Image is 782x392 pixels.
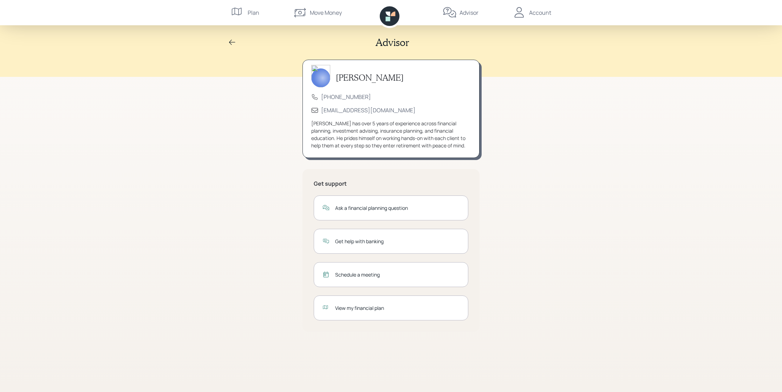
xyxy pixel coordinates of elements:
div: Ask a financial planning question [335,204,460,212]
div: Get help with banking [335,238,460,245]
a: [PHONE_NUMBER] [321,93,371,101]
div: Move Money [310,8,342,17]
div: Advisor [460,8,478,17]
div: Schedule a meeting [335,271,460,278]
div: View my financial plan [335,304,460,312]
h5: Get support [314,180,468,187]
div: [PERSON_NAME] has over 5 years of experience across financial planning, investment advising, insu... [311,120,471,149]
div: Plan [248,8,259,17]
a: [EMAIL_ADDRESS][DOMAIN_NAME] [321,106,416,114]
h2: Advisor [376,36,409,48]
h3: [PERSON_NAME] [336,73,404,83]
img: michael-russo-headshot.png [311,65,330,87]
div: Account [529,8,551,17]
